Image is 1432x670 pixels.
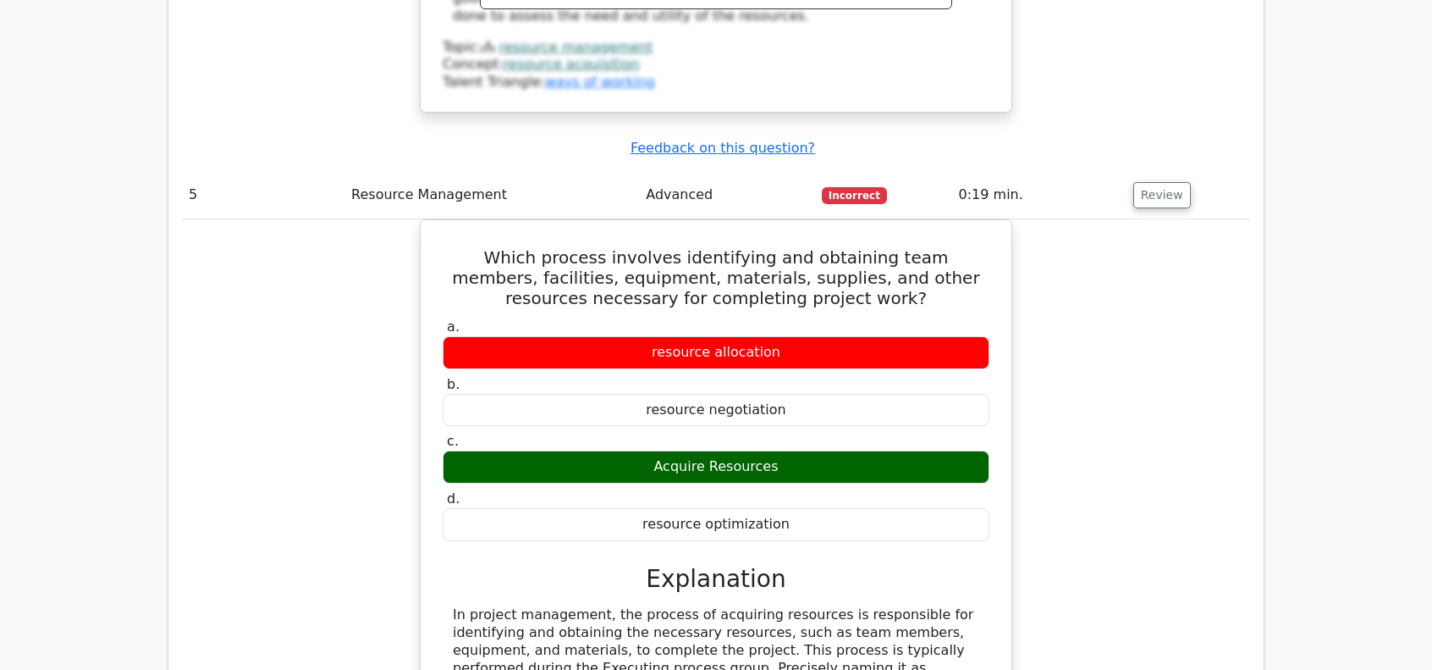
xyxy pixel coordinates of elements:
[443,56,989,74] div: Concept:
[1133,182,1191,208] button: Review
[447,318,460,335] span: a.
[631,140,815,156] a: Feedback on this question?
[443,394,989,427] div: resource negotiation
[447,433,459,449] span: c.
[344,171,639,219] td: Resource Management
[443,451,989,484] div: Acquire Resources
[822,187,887,204] span: Incorrect
[639,171,815,219] td: Advanced
[441,247,991,308] h5: Which process involves identifying and obtaining team members, facilities, equipment, materials, ...
[447,490,460,507] span: d.
[182,171,344,219] td: 5
[504,56,640,72] a: resource acquisition
[443,336,989,369] div: resource allocation
[453,565,979,594] h3: Explanation
[447,376,460,392] span: b.
[443,39,989,57] div: Topic:
[499,39,653,55] a: resource management
[952,171,1126,219] td: 0:19 min.
[545,74,655,90] a: ways of working
[443,508,989,541] div: resource optimization
[443,39,989,91] div: Talent Triangle:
